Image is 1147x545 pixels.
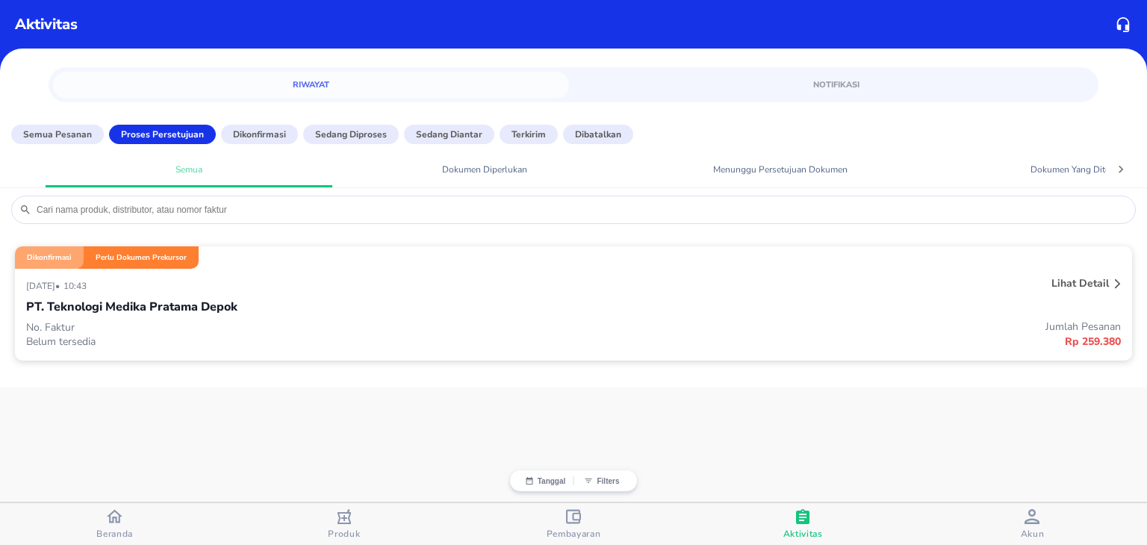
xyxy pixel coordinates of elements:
[26,334,573,349] p: Belum tersedia
[63,280,90,292] p: 10:43
[573,320,1121,334] p: Jumlah Pesanan
[328,528,360,540] span: Produk
[53,72,569,99] a: Riwayat
[27,252,72,263] p: Dikonfirmasi
[46,156,332,182] a: Semua
[96,252,187,263] p: Perlu Dokumen Prekursor
[563,125,633,144] button: Dibatalkan
[547,528,601,540] span: Pembayaran
[918,503,1147,545] button: Akun
[315,128,387,141] p: Sedang diproses
[109,125,216,144] button: Proses Persetujuan
[233,128,286,141] p: Dikonfirmasi
[303,125,399,144] button: Sedang diproses
[517,476,573,485] button: Tanggal
[221,125,298,144] button: Dikonfirmasi
[26,280,63,292] p: [DATE] •
[26,298,237,316] p: PT. Teknologi Medika Pratama Depok
[229,503,459,545] button: Produk
[11,125,104,144] button: Semua Pesanan
[587,78,1085,92] span: Notifikasi
[55,163,323,175] span: Semua
[512,128,546,141] p: Terkirim
[49,67,1098,99] div: simple tabs
[350,163,619,175] span: Dokumen Diperlukan
[416,128,482,141] p: Sedang diantar
[341,156,628,182] a: Dokumen Diperlukan
[500,125,558,144] button: Terkirim
[62,78,560,92] span: Riwayat
[575,128,621,141] p: Dibatalkan
[96,528,133,540] span: Beranda
[26,320,573,334] p: No. Faktur
[459,503,688,545] button: Pembayaran
[637,156,924,182] a: Menunggu Persetujuan Dokumen
[573,476,630,485] button: Filters
[783,528,823,540] span: Aktivitas
[404,125,494,144] button: Sedang diantar
[121,128,204,141] p: Proses Persetujuan
[35,204,1128,216] input: Cari nama produk, distributor, atau nomor faktur
[1021,528,1045,540] span: Akun
[578,72,1094,99] a: Notifikasi
[23,128,92,141] p: Semua Pesanan
[573,334,1121,349] p: Rp 259.380
[688,503,918,545] button: Aktivitas
[15,13,78,36] p: Aktivitas
[1051,276,1109,290] p: Lihat detail
[646,163,915,175] span: Menunggu Persetujuan Dokumen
